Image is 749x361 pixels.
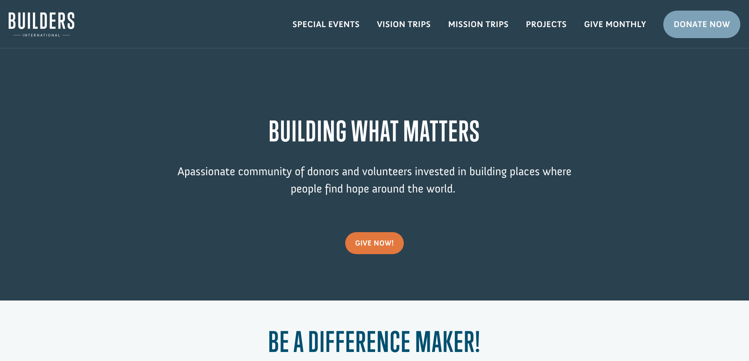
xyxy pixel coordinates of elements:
a: Projects [517,13,576,36]
h1: BUILDING WHAT MATTERS [162,115,587,151]
span: A [177,164,184,178]
a: Vision Trips [368,13,440,36]
a: Donate Now [663,11,740,38]
p: passionate community of donors and volunteers invested in building places where people find hope ... [162,163,587,209]
a: Mission Trips [440,13,517,36]
img: Builders International [9,12,74,37]
a: give now! [345,232,404,254]
a: Special Events [284,13,368,36]
a: Give Monthly [575,13,655,36]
